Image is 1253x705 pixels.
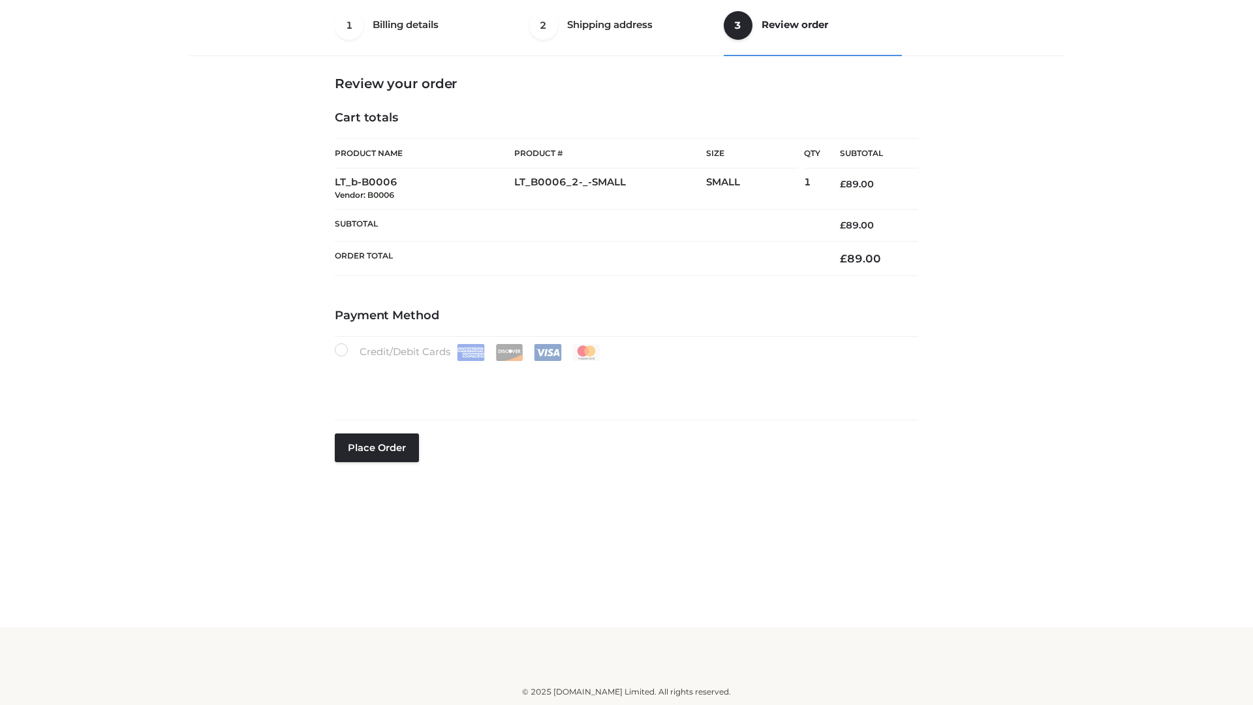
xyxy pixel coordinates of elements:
h4: Payment Method [335,309,918,323]
th: Product # [514,138,706,168]
span: £ [840,219,846,231]
bdi: 89.00 [840,219,874,231]
img: Discover [495,344,523,361]
iframe: Secure payment input frame [332,358,916,406]
td: SMALL [706,168,804,210]
div: © 2025 [DOMAIN_NAME] Limited. All rights reserved. [194,685,1059,698]
span: £ [840,252,847,265]
bdi: 89.00 [840,252,881,265]
th: Qty [804,138,820,168]
bdi: 89.00 [840,178,874,190]
th: Product Name [335,138,514,168]
button: Place order [335,433,419,462]
th: Subtotal [335,209,820,241]
img: Amex [457,344,485,361]
td: 1 [804,168,820,210]
th: Subtotal [820,139,918,168]
span: £ [840,178,846,190]
img: Mastercard [572,344,600,361]
td: LT_B0006_2-_-SMALL [514,168,706,210]
h4: Cart totals [335,111,918,125]
h3: Review your order [335,76,918,91]
img: Visa [534,344,562,361]
small: Vendor: B0006 [335,190,394,200]
th: Size [706,139,797,168]
th: Order Total [335,242,820,276]
td: LT_b-B0006 [335,168,514,210]
label: Credit/Debit Cards [335,343,602,361]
